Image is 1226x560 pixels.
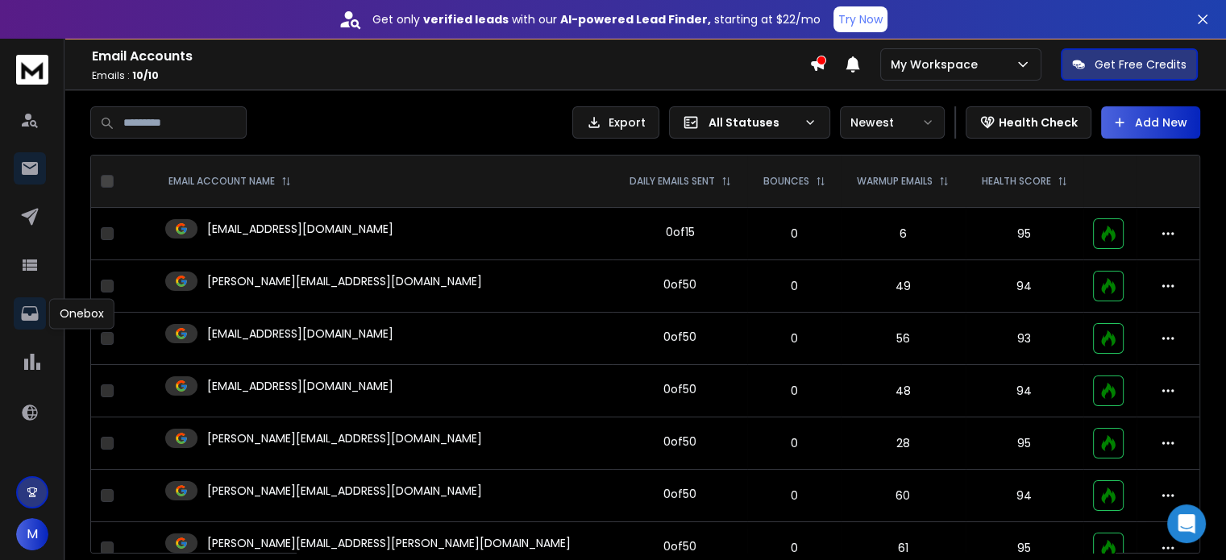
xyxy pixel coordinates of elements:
[168,175,291,188] div: EMAIL ACCOUNT NAME
[841,313,966,365] td: 56
[841,208,966,260] td: 6
[757,487,831,504] p: 0
[966,106,1091,139] button: Health Check
[423,11,509,27] strong: verified leads
[666,224,695,240] div: 0 of 15
[757,330,831,346] p: 0
[663,381,696,397] div: 0 of 50
[966,260,1083,313] td: 94
[966,365,1083,417] td: 94
[1101,106,1200,139] button: Add New
[857,175,933,188] p: WARMUP EMAILS
[891,56,984,73] p: My Workspace
[966,313,1083,365] td: 93
[16,518,48,550] button: M
[92,47,809,66] h1: Email Accounts
[709,114,797,131] p: All Statuses
[757,383,831,399] p: 0
[1061,48,1198,81] button: Get Free Credits
[663,329,696,345] div: 0 of 50
[207,430,482,446] p: [PERSON_NAME][EMAIL_ADDRESS][DOMAIN_NAME]
[999,114,1078,131] p: Health Check
[560,11,711,27] strong: AI-powered Lead Finder,
[763,175,809,188] p: BOUNCES
[757,540,831,556] p: 0
[841,365,966,417] td: 48
[630,175,715,188] p: DAILY EMAILS SENT
[1167,504,1206,543] div: Open Intercom Messenger
[966,208,1083,260] td: 95
[1095,56,1187,73] p: Get Free Credits
[132,68,159,82] span: 10 / 10
[841,260,966,313] td: 49
[207,378,393,394] p: [EMAIL_ADDRESS][DOMAIN_NAME]
[841,417,966,470] td: 28
[757,226,831,242] p: 0
[663,433,696,450] div: 0 of 50
[841,470,966,522] td: 60
[207,221,393,237] p: [EMAIL_ADDRESS][DOMAIN_NAME]
[966,470,1083,522] td: 94
[207,273,482,289] p: [PERSON_NAME][EMAIL_ADDRESS][DOMAIN_NAME]
[572,106,659,139] button: Export
[49,298,114,329] div: Onebox
[663,276,696,292] div: 0 of 50
[840,106,945,139] button: Newest
[663,538,696,554] div: 0 of 50
[757,435,831,451] p: 0
[982,175,1051,188] p: HEALTH SCORE
[207,535,571,551] p: [PERSON_NAME][EMAIL_ADDRESS][PERSON_NAME][DOMAIN_NAME]
[757,278,831,294] p: 0
[372,11,821,27] p: Get only with our starting at $22/mo
[833,6,887,32] button: Try Now
[663,486,696,502] div: 0 of 50
[966,417,1083,470] td: 95
[16,55,48,85] img: logo
[207,483,482,499] p: [PERSON_NAME][EMAIL_ADDRESS][DOMAIN_NAME]
[207,326,393,342] p: [EMAIL_ADDRESS][DOMAIN_NAME]
[92,69,809,82] p: Emails :
[838,11,883,27] p: Try Now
